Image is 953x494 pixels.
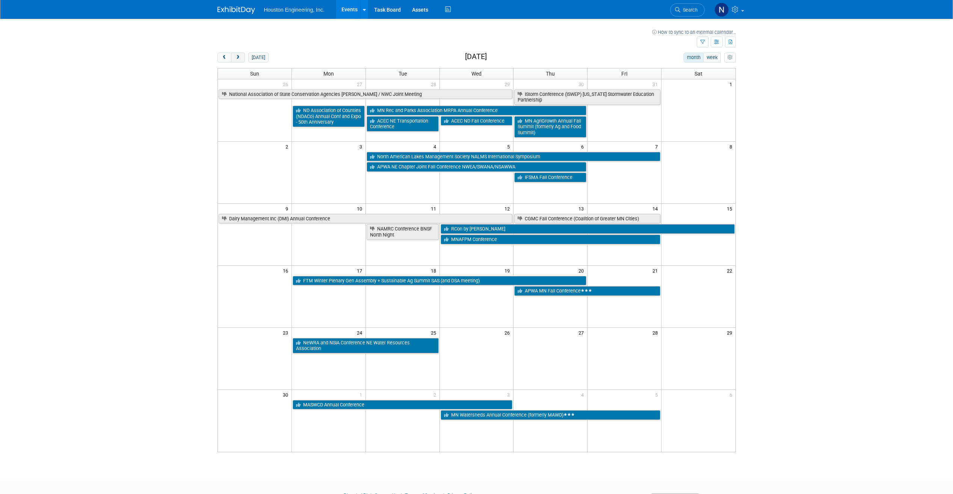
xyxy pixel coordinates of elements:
[217,6,255,14] img: ExhibitDay
[293,338,439,353] a: NeWRA and NSIA Conference NE Water Resources Association
[729,390,736,399] span: 6
[367,106,587,115] a: MN Rec and Parks Association MRPA Annual Conference
[441,116,513,126] a: ACEC ND Fall Conference
[248,53,268,62] button: [DATE]
[282,266,291,275] span: 16
[652,29,736,35] a: How to sync to an external calendar...
[670,3,705,17] a: Search
[652,266,661,275] span: 21
[680,7,698,13] span: Search
[652,328,661,337] span: 28
[724,53,736,62] button: myCustomButton
[514,116,586,138] a: MN AgriGrowth Annual Fall Summit (formerly Ag and Food Summit)
[504,79,513,89] span: 29
[367,152,660,162] a: North American Lakes Management Society NALMS International Symposium
[359,390,365,399] span: 1
[514,89,660,105] a: IStorm Conference (ISWEP) [US_STATE] Stormwater Education Partnership
[546,71,555,77] span: Thu
[282,328,291,337] span: 23
[433,142,439,151] span: 4
[652,79,661,89] span: 31
[231,53,245,62] button: next
[652,204,661,213] span: 14
[504,266,513,275] span: 19
[654,390,661,399] span: 5
[729,79,736,89] span: 1
[359,142,365,151] span: 3
[684,53,704,62] button: month
[430,79,439,89] span: 28
[471,71,482,77] span: Wed
[430,204,439,213] span: 11
[219,214,513,224] a: Dairy Management Inc (DMI) Annual Conference
[728,55,732,60] i: Personalize Calendar
[367,116,439,132] a: ACEC NE Transportation Conference
[578,204,587,213] span: 13
[356,266,365,275] span: 17
[219,89,513,99] a: National Association of State Conservation Agencies [PERSON_NAME] / NWC Joint Meeting
[285,204,291,213] span: 9
[465,53,487,61] h2: [DATE]
[264,7,325,13] span: Houston Engineering, Inc.
[703,53,720,62] button: week
[367,224,439,239] a: NAMRC Conference BNSF North Night
[726,204,736,213] span: 15
[285,142,291,151] span: 2
[514,173,586,182] a: IFSMA Fall Conference
[695,71,702,77] span: Sat
[430,328,439,337] span: 25
[504,204,513,213] span: 12
[621,71,627,77] span: Fri
[506,142,513,151] span: 5
[367,162,587,172] a: APWA NE Chapter Joint Fall Conference NWEA/SWANA/NSAWWA
[250,71,259,77] span: Sun
[726,266,736,275] span: 22
[441,410,661,420] a: MN Watersheds Annual Conference (formerly MAWD)
[580,142,587,151] span: 6
[506,390,513,399] span: 3
[293,400,513,410] a: MASWCD Annual Conference
[578,79,587,89] span: 30
[399,71,407,77] span: Tue
[729,142,736,151] span: 8
[282,79,291,89] span: 26
[356,204,365,213] span: 10
[356,328,365,337] span: 24
[282,390,291,399] span: 30
[441,235,661,244] a: MNAFPM Conference
[580,390,587,399] span: 4
[293,106,365,127] a: ND Association of Counties (NDACo) Annual Conf and Expo - 50th Anniversary
[726,328,736,337] span: 29
[293,276,586,286] a: FTM Winter Plenary Gen Assembly + Sustainable Ag Summit SAS (and DSA meeting)
[514,214,660,224] a: CGMC Fall Conference (Coalition of Greater MN Cities)
[714,3,729,17] img: Naomi Disrud
[217,53,231,62] button: prev
[654,142,661,151] span: 7
[578,266,587,275] span: 20
[323,71,334,77] span: Mon
[514,286,660,296] a: APWA MN Fall Conference
[504,328,513,337] span: 26
[356,79,365,89] span: 27
[578,328,587,337] span: 27
[441,224,735,234] a: RCon by [PERSON_NAME]
[433,390,439,399] span: 2
[430,266,439,275] span: 18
